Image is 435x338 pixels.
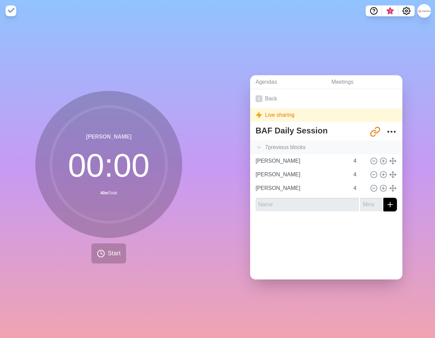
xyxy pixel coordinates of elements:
input: Mins [351,168,367,181]
button: Share link [368,125,382,139]
button: What’s new [382,5,398,16]
button: More [385,125,398,139]
button: Help [366,5,382,16]
a: Back [250,89,402,108]
span: Start [108,249,121,258]
span: 3 [387,9,393,14]
div: Live sharing [250,108,402,122]
img: timeblocks logo [5,5,16,16]
input: Name [256,198,359,211]
span: s [303,143,306,151]
a: Agendas [250,75,326,89]
input: Name [253,168,349,181]
a: Meetings [326,75,402,89]
div: 7 previous block [250,141,402,154]
input: Mins [360,198,382,211]
input: Name [253,181,349,195]
input: Name [253,154,349,168]
input: Mins [351,154,367,168]
button: Start [91,243,126,263]
input: Mins [351,181,367,195]
button: Settings [398,5,415,16]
